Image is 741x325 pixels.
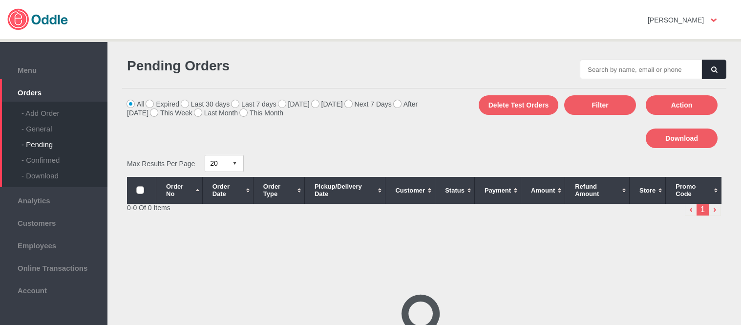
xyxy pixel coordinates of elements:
[253,177,304,204] th: Order Type
[21,149,107,164] div: - Confirmed
[580,60,702,79] input: Search by name, email or phone
[685,204,697,216] img: left-arrow-small.png
[21,117,107,133] div: - General
[240,109,283,117] label: This Month
[127,159,195,167] span: Max Results Per Page
[5,239,103,250] span: Employees
[697,204,709,216] li: 1
[648,16,704,24] strong: [PERSON_NAME]
[5,217,103,227] span: Customers
[709,204,721,216] img: right-arrow.png
[345,100,392,108] label: Next 7 Days
[646,129,718,148] button: Download
[479,95,558,115] button: Delete Test Orders
[278,100,310,108] label: [DATE]
[21,102,107,117] div: - Add Order
[312,100,343,108] label: [DATE]
[21,133,107,149] div: - Pending
[127,58,420,74] h1: Pending Orders
[565,177,630,204] th: Refund Amount
[385,177,435,204] th: Customer
[202,177,253,204] th: Order Date
[156,177,203,204] th: Order No
[646,95,718,115] button: Action
[232,100,276,108] label: Last 7 days
[5,284,103,295] span: Account
[127,204,170,212] span: 0-0 Of 0 Items
[435,177,475,204] th: Status
[666,177,721,204] th: Promo Code
[5,194,103,205] span: Analytics
[711,19,717,22] img: user-option-arrow.png
[127,100,145,108] label: All
[630,177,666,204] th: Store
[521,177,565,204] th: Amount
[304,177,385,204] th: Pickup/Delivery Date
[5,86,103,97] span: Orders
[181,100,230,108] label: Last 30 days
[150,109,192,117] label: This Week
[5,64,103,74] span: Menu
[21,164,107,180] div: - Download
[564,95,636,115] button: Filter
[5,261,103,272] span: Online Transactions
[146,100,179,108] label: Expired
[194,109,238,117] label: Last Month
[474,177,521,204] th: Payment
